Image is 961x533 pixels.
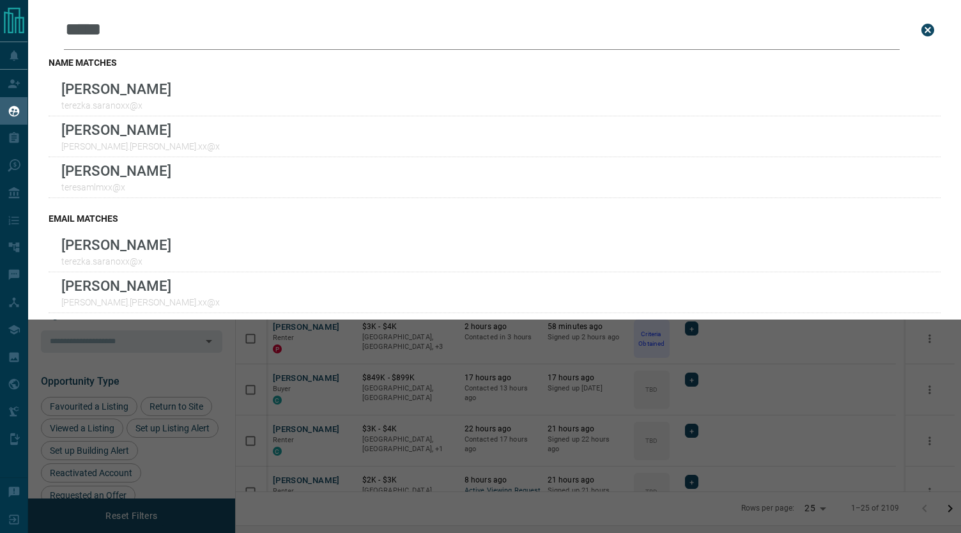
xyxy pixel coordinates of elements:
[61,121,220,138] p: [PERSON_NAME]
[49,213,941,224] h3: email matches
[49,58,941,68] h3: name matches
[61,100,171,111] p: terezka.saranoxx@x
[61,81,171,97] p: [PERSON_NAME]
[61,141,220,151] p: [PERSON_NAME].[PERSON_NAME].xx@x
[61,256,171,266] p: terezka.saranoxx@x
[61,182,171,192] p: teresamlmxx@x
[915,17,941,43] button: close search bar
[61,297,220,307] p: [PERSON_NAME].[PERSON_NAME].xx@x
[61,162,171,179] p: [PERSON_NAME]
[61,318,171,335] p: [PERSON_NAME]
[61,236,171,253] p: [PERSON_NAME]
[61,277,220,294] p: [PERSON_NAME]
